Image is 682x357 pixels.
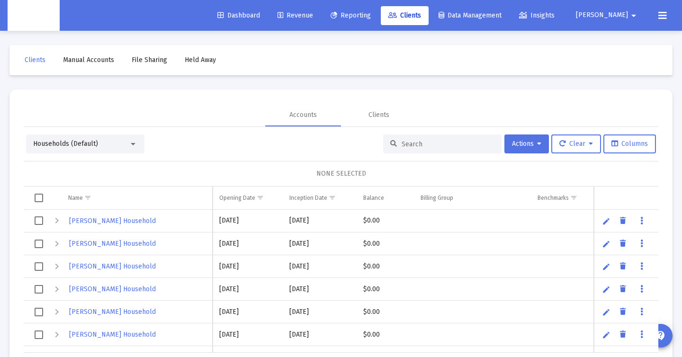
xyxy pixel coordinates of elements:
div: $0.00 [363,262,408,271]
a: [PERSON_NAME] Household [68,282,157,296]
td: Expand [47,278,62,301]
a: Edit [602,308,610,316]
div: Accounts [289,110,317,120]
div: Benchmarks [538,194,569,202]
span: [PERSON_NAME] [576,11,628,19]
td: Expand [47,255,62,278]
div: Select row [35,330,43,339]
div: Billing Group [421,194,453,202]
a: Revenue [270,6,321,25]
div: Name [68,194,83,202]
div: $0.00 [363,330,408,339]
div: NONE SELECTED [31,169,651,178]
div: Select row [35,262,43,271]
a: Data Management [431,6,509,25]
div: $0.00 [363,239,408,249]
button: Columns [603,134,656,153]
span: Dashboard [217,11,260,19]
a: [PERSON_NAME] Household [68,214,157,228]
div: $0.00 [363,307,408,317]
a: Edit [602,330,610,339]
span: Show filter options for column 'Inception Date' [329,194,336,201]
span: Clear [559,140,593,148]
td: Column Balance [357,187,414,209]
span: Clients [25,56,45,64]
span: Insights [519,11,555,19]
a: Manual Accounts [55,51,122,70]
td: Column Name [62,187,213,209]
td: [DATE] [213,210,283,232]
td: [DATE] [283,255,356,278]
a: [PERSON_NAME] Household [68,237,157,250]
mat-icon: contact_support [655,330,666,341]
span: Show filter options for column 'Opening Date' [257,194,264,201]
button: Actions [504,134,549,153]
div: $0.00 [363,216,408,225]
td: Expand [47,323,62,346]
span: Manual Accounts [63,56,114,64]
td: [DATE] [283,301,356,323]
td: [DATE] [213,278,283,301]
a: Edit [602,285,610,294]
a: [PERSON_NAME] Household [68,259,157,273]
td: [DATE] [283,210,356,232]
a: [PERSON_NAME] Household [68,305,157,319]
div: Inception Date [289,194,327,202]
div: Clients [368,110,389,120]
span: [PERSON_NAME] Household [69,330,156,339]
span: Show filter options for column 'Name' [84,194,91,201]
td: Column Billing Group [414,187,530,209]
span: Households (Default) [33,140,98,148]
button: Clear [551,134,601,153]
div: Select row [35,285,43,294]
a: Edit [602,217,610,225]
td: [DATE] [283,278,356,301]
td: [DATE] [213,232,283,255]
span: Data Management [439,11,502,19]
td: Column Inception Date [283,187,356,209]
td: Column Benchmarks [531,187,597,209]
a: [PERSON_NAME] Household [68,328,157,341]
a: Insights [511,6,562,25]
td: Expand [47,301,62,323]
input: Search [402,140,494,148]
img: Dashboard [15,6,53,25]
span: Held Away [185,56,216,64]
td: [DATE] [213,255,283,278]
div: $0.00 [363,285,408,294]
td: [DATE] [213,301,283,323]
span: [PERSON_NAME] Household [69,262,156,270]
span: [PERSON_NAME] Household [69,308,156,316]
span: [PERSON_NAME] Household [69,217,156,225]
a: Clients [17,51,53,70]
a: Dashboard [210,6,268,25]
td: Expand [47,210,62,232]
span: Clients [388,11,421,19]
a: Clients [381,6,429,25]
a: Reporting [323,6,378,25]
a: Edit [602,262,610,271]
div: Select row [35,240,43,248]
span: Show filter options for column 'Benchmarks' [570,194,577,201]
span: Actions [512,140,541,148]
a: File Sharing [124,51,175,70]
span: [PERSON_NAME] Household [69,240,156,248]
td: Expand [47,232,62,255]
div: Select row [35,216,43,225]
mat-icon: arrow_drop_down [628,6,639,25]
td: [DATE] [283,323,356,346]
span: File Sharing [132,56,167,64]
td: Column Opening Date [213,187,283,209]
div: Balance [363,194,384,202]
td: [DATE] [213,323,283,346]
td: [DATE] [283,232,356,255]
span: Columns [611,140,648,148]
a: Held Away [177,51,224,70]
div: Opening Date [219,194,255,202]
button: [PERSON_NAME] [565,6,651,25]
div: Select all [35,194,43,202]
a: Edit [602,240,610,248]
span: Revenue [278,11,313,19]
div: Select row [35,308,43,316]
span: Reporting [331,11,371,19]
